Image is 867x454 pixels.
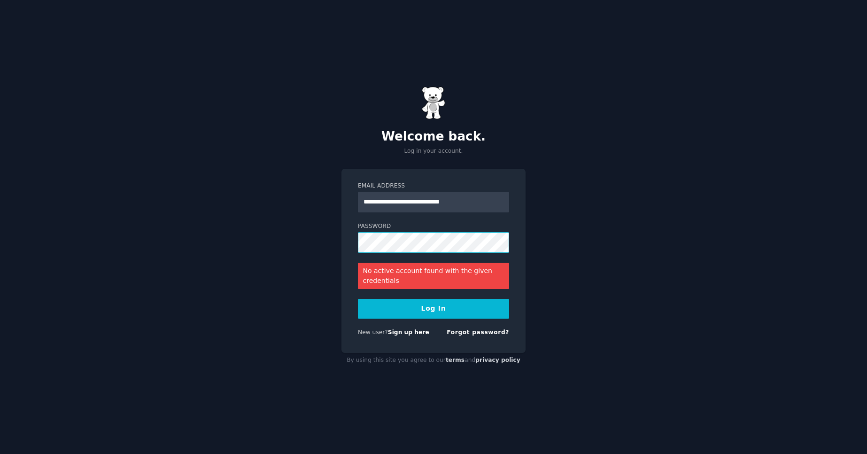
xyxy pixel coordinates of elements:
label: Email Address [358,182,509,190]
a: privacy policy [475,357,520,363]
label: Password [358,222,509,231]
div: No active account found with the given credentials [358,263,509,289]
img: Gummy Bear [422,86,445,119]
div: By using this site you agree to our and [341,353,526,368]
p: Log in your account. [341,147,526,156]
a: Sign up here [388,329,429,336]
a: terms [446,357,464,363]
span: New user? [358,329,388,336]
h2: Welcome back. [341,129,526,144]
a: Forgot password? [447,329,509,336]
button: Log In [358,299,509,319]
